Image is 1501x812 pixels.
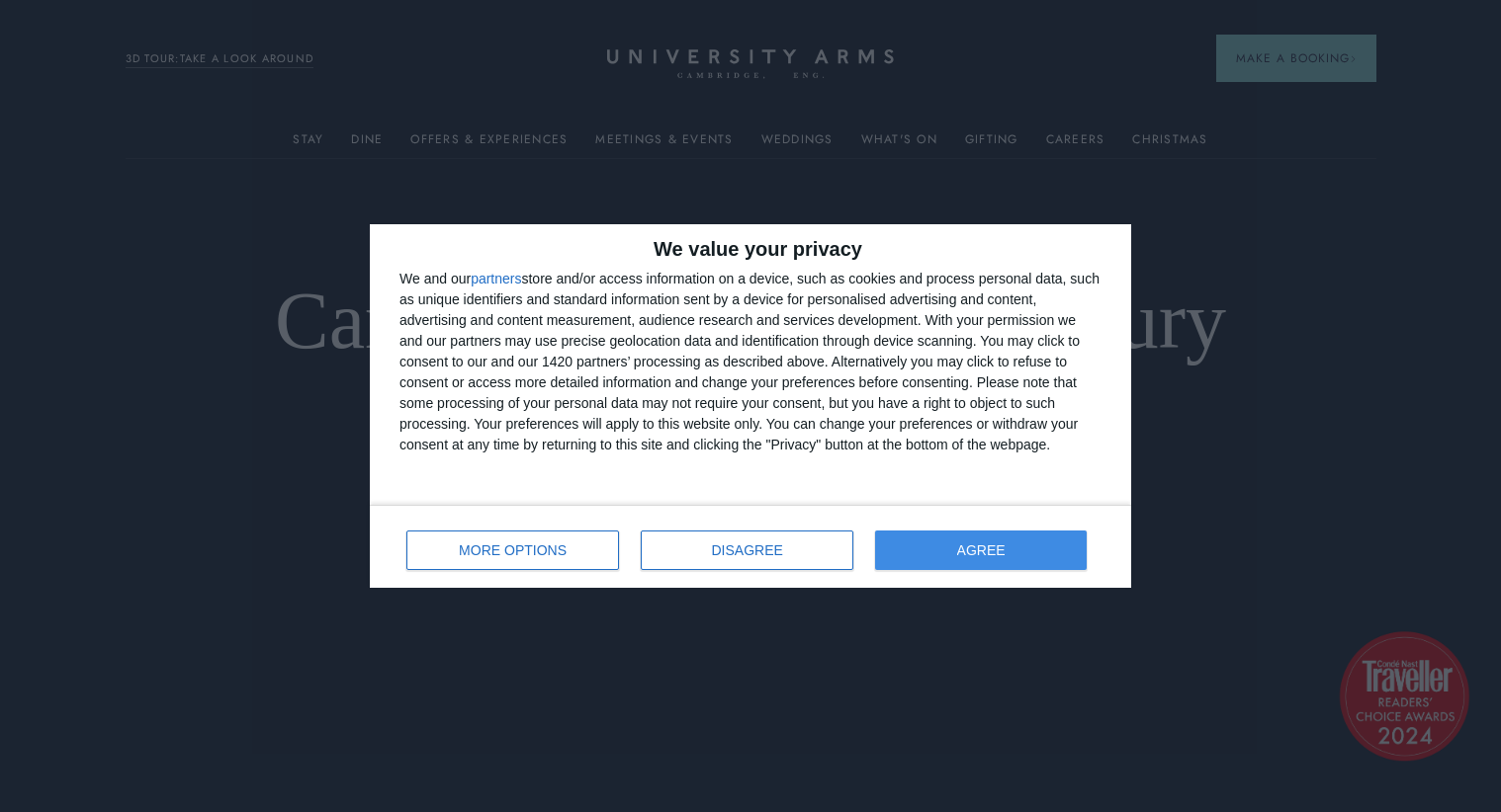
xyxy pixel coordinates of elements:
button: partners [471,272,521,285]
button: MORE OPTIONS [406,530,619,570]
button: DISAGREE [641,530,853,570]
span: DISAGREE [712,543,783,557]
span: AGREE [957,543,1006,557]
h2: We value your privacy [399,239,1102,259]
div: We and our store and/or access information on a device, such as cookies and process personal data... [399,269,1102,455]
button: AGREE [875,530,1087,570]
span: MORE OPTIONS [459,543,567,557]
div: qc-cmp2-ui [370,224,1131,588]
